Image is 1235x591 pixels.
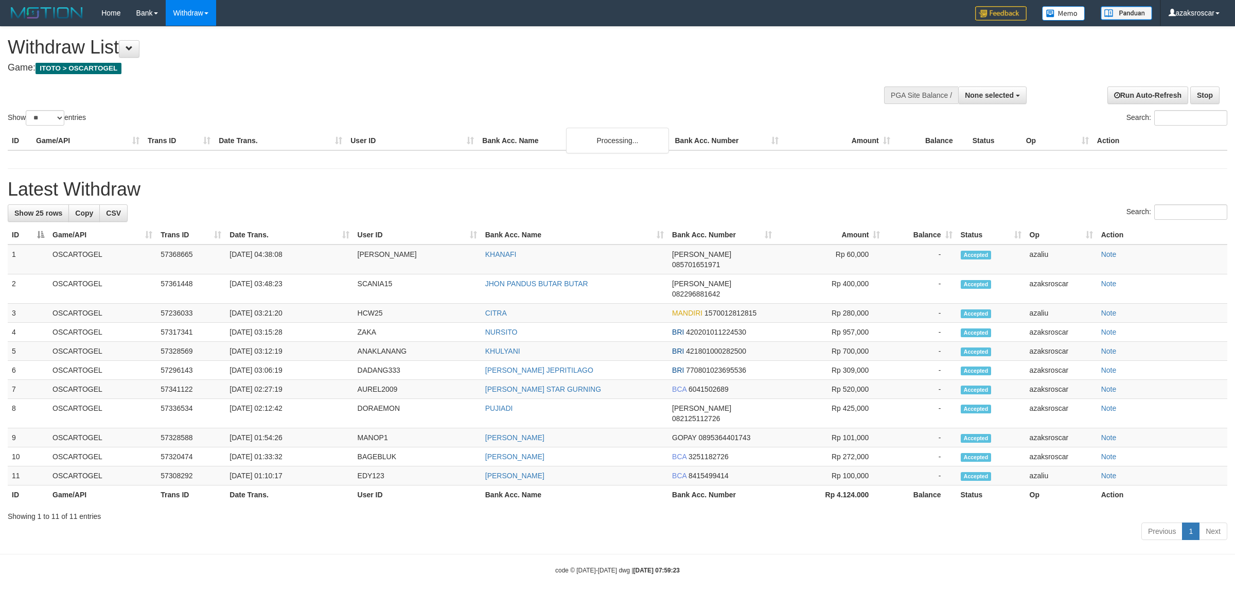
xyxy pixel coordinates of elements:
[884,361,956,380] td: -
[485,472,544,480] a: [PERSON_NAME]
[354,399,481,428] td: DORAEMON
[485,433,544,442] a: [PERSON_NAME]
[1026,361,1097,380] td: azaksroscar
[1026,245,1097,274] td: azaliu
[225,399,353,428] td: [DATE] 02:12:42
[8,131,32,150] th: ID
[975,6,1027,21] img: Feedback.jpg
[354,380,481,399] td: AUREL2009
[776,361,884,380] td: Rp 309,000
[354,447,481,466] td: BAGEBLUK
[1154,204,1227,220] input: Search:
[485,404,513,412] a: PUJIADI
[961,328,992,337] span: Accepted
[776,225,884,245] th: Amount: activate to sort column ascending
[156,304,225,323] td: 57236033
[961,386,992,394] span: Accepted
[884,466,956,485] td: -
[672,472,686,480] span: BCA
[354,485,481,505] th: User ID
[156,225,225,245] th: Trans ID: activate to sort column ascending
[156,466,225,485] td: 57308292
[1101,250,1117,258] a: Note
[8,204,69,222] a: Show 25 rows
[633,567,680,574] strong: [DATE] 07:59:23
[68,204,100,222] a: Copy
[704,309,756,317] span: Copy 1570012812815 to clipboard
[48,447,156,466] td: OSCARTOGEL
[8,399,48,428] td: 8
[884,399,956,428] td: -
[225,380,353,399] td: [DATE] 02:27:19
[26,110,64,126] select: Showentries
[961,280,992,289] span: Accepted
[958,86,1027,104] button: None selected
[106,209,121,217] span: CSV
[8,380,48,399] td: 7
[8,179,1227,200] h1: Latest Withdraw
[48,274,156,304] td: OSCARTOGEL
[672,385,686,393] span: BCA
[354,361,481,380] td: DADANG333
[8,245,48,274] td: 1
[225,428,353,447] td: [DATE] 01:54:26
[8,304,48,323] td: 3
[485,385,601,393] a: [PERSON_NAME] STAR GURNING
[884,245,956,274] td: -
[686,347,746,355] span: Copy 421801000282500 to clipboard
[144,131,215,150] th: Trans ID
[672,260,720,269] span: Copy 085701651971 to clipboard
[36,63,121,74] span: ITOTO > OSCARTOGEL
[1101,347,1117,355] a: Note
[8,5,86,21] img: MOTION_logo.png
[156,485,225,505] th: Trans ID
[689,453,729,461] span: Copy 3251182726 to clipboard
[1026,447,1097,466] td: azaksroscar
[672,290,720,298] span: Copy 082296881642 to clipboard
[354,225,481,245] th: User ID: activate to sort column ascending
[1026,466,1097,485] td: azaliu
[75,209,93,217] span: Copy
[1026,485,1097,505] th: Op
[354,323,481,342] td: ZAKA
[48,225,156,245] th: Game/API: activate to sort column ascending
[48,399,156,428] td: OSCARTOGEL
[8,274,48,304] td: 2
[884,485,956,505] th: Balance
[225,225,353,245] th: Date Trans.: activate to sort column ascending
[225,323,353,342] td: [DATE] 03:15:28
[961,347,992,356] span: Accepted
[686,328,746,336] span: Copy 420201011224530 to clipboard
[672,433,696,442] span: GOPAY
[961,434,992,443] span: Accepted
[1026,342,1097,361] td: azaksroscar
[1097,225,1227,245] th: Action
[8,361,48,380] td: 6
[776,304,884,323] td: Rp 280,000
[225,245,353,274] td: [DATE] 04:38:08
[1026,428,1097,447] td: azaksroscar
[1101,280,1117,288] a: Note
[48,323,156,342] td: OSCARTOGEL
[884,304,956,323] td: -
[1101,433,1117,442] a: Note
[961,309,992,318] span: Accepted
[225,304,353,323] td: [DATE] 03:21:20
[8,37,813,58] h1: Withdraw List
[156,399,225,428] td: 57336534
[672,250,731,258] span: [PERSON_NAME]
[48,428,156,447] td: OSCARTOGEL
[776,399,884,428] td: Rp 425,000
[485,453,544,461] a: [PERSON_NAME]
[156,342,225,361] td: 57328569
[485,347,520,355] a: KHULYANI
[961,251,992,259] span: Accepted
[8,466,48,485] td: 11
[686,366,746,374] span: Copy 770801023695536 to clipboard
[48,466,156,485] td: OSCARTOGEL
[156,361,225,380] td: 57296143
[354,304,481,323] td: HCW25
[957,225,1026,245] th: Status: activate to sort column ascending
[668,225,776,245] th: Bank Acc. Number: activate to sort column ascending
[48,245,156,274] td: OSCARTOGEL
